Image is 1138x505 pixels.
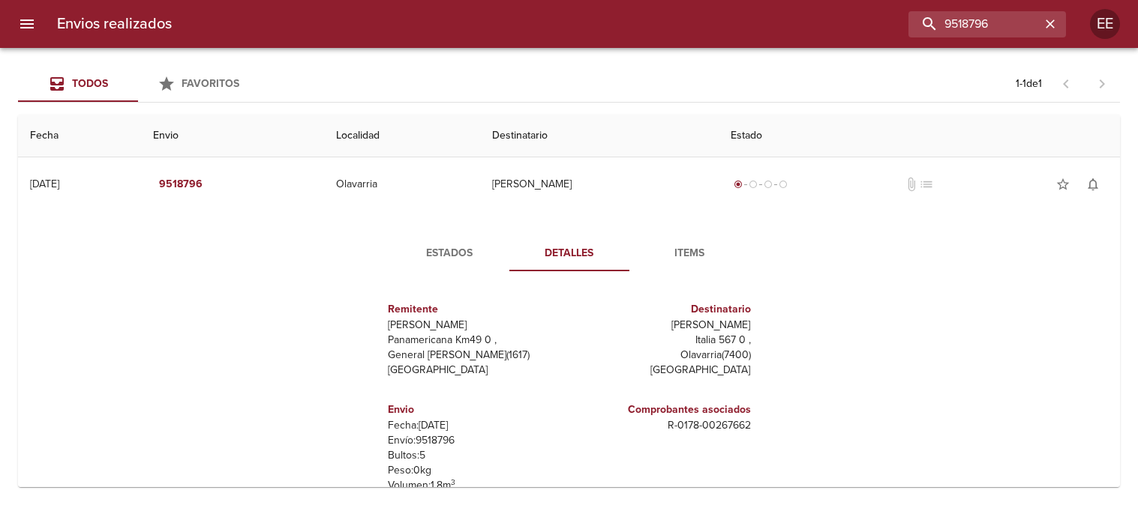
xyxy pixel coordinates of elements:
[575,363,751,378] p: [GEOGRAPHIC_DATA]
[141,115,325,157] th: Envio
[388,448,563,463] p: Bultos: 5
[324,157,480,211] td: Olavarria
[388,348,563,363] p: General [PERSON_NAME] ( 1617 )
[1048,169,1078,199] button: Agregar a favoritos
[388,402,563,418] h6: Envio
[764,180,773,189] span: radio_button_unchecked
[575,333,751,348] p: Italia 567 0 ,
[575,402,751,418] h6: Comprobantes asociados
[575,318,751,333] p: [PERSON_NAME]
[1055,177,1070,192] span: star_border
[1048,76,1084,91] span: Pagina anterior
[1090,9,1120,39] div: Abrir información de usuario
[734,180,743,189] span: radio_button_checked
[1085,177,1100,192] span: notifications_none
[18,66,258,102] div: Tabs Envios
[57,12,172,36] h6: Envios realizados
[388,301,563,318] h6: Remitente
[72,77,108,90] span: Todos
[18,115,141,157] th: Fecha
[388,418,563,433] p: Fecha: [DATE]
[719,115,1120,157] th: Estado
[388,318,563,333] p: [PERSON_NAME]
[575,301,751,318] h6: Destinatario
[480,157,719,211] td: [PERSON_NAME]
[182,77,239,90] span: Favoritos
[388,433,563,448] p: Envío: 9518796
[388,463,563,478] p: Peso: 0 kg
[749,180,758,189] span: radio_button_unchecked
[159,175,203,194] em: 9518796
[388,478,563,493] p: Volumen: 1.8 m
[388,363,563,378] p: [GEOGRAPHIC_DATA]
[1078,169,1108,199] button: Activar notificaciones
[638,244,740,263] span: Items
[389,235,749,271] div: Tabs detalle de guia
[1016,76,1042,91] p: 1 - 1 de 1
[480,115,719,157] th: Destinatario
[9,6,45,42] button: menu
[398,244,500,263] span: Estados
[919,177,934,192] span: No tiene pedido asociado
[904,177,919,192] span: No tiene documentos adjuntos
[1090,9,1120,39] div: EE
[1084,66,1120,102] span: Pagina siguiente
[908,11,1040,37] input: buscar
[575,348,751,363] p: Olavarria ( 7400 )
[731,177,791,192] div: Generado
[388,333,563,348] p: Panamericana Km49 0 ,
[518,244,620,263] span: Detalles
[451,477,455,487] sup: 3
[575,418,751,433] p: R - 0178 - 00267662
[779,180,788,189] span: radio_button_unchecked
[324,115,480,157] th: Localidad
[153,171,209,199] button: 9518796
[30,178,59,190] div: [DATE]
